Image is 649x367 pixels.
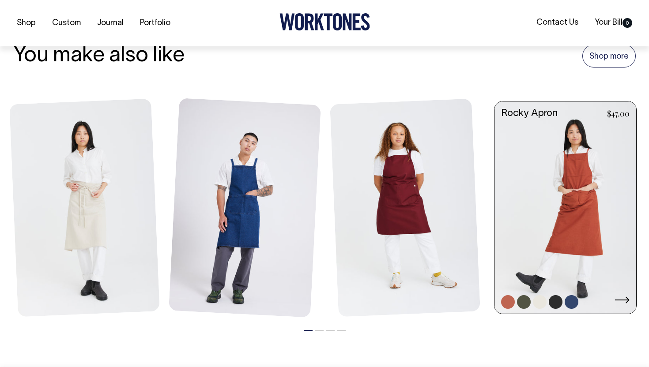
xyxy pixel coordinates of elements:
a: Portfolio [136,16,174,30]
button: 4 of 4 [337,330,346,331]
img: denim [169,98,321,317]
a: Shop [13,16,39,30]
a: Journal [94,16,127,30]
button: 1 of 4 [304,330,313,331]
img: natural [9,98,160,316]
a: Your Bill0 [591,15,636,30]
h3: You make also like [13,45,185,68]
a: Custom [49,16,84,30]
a: Shop more [582,45,636,67]
span: 0 [623,18,632,28]
img: burgundy [330,98,480,316]
button: 3 of 4 [326,330,335,331]
a: Contact Us [533,15,582,30]
button: 2 of 4 [315,330,324,331]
